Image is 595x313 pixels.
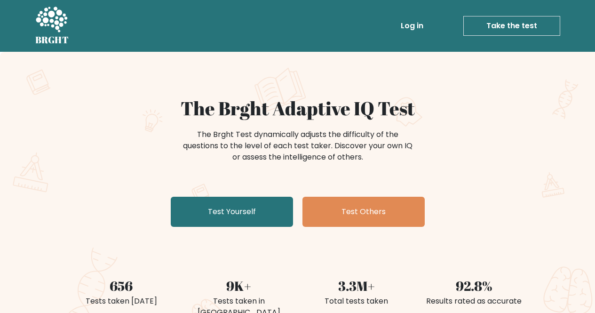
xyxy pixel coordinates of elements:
[68,296,175,307] div: Tests taken [DATE]
[421,276,527,296] div: 92.8%
[303,276,410,296] div: 3.3M+
[171,197,293,227] a: Test Yourself
[421,296,527,307] div: Results rated as accurate
[35,4,69,48] a: BRGHT
[180,129,415,163] div: The Brght Test dynamically adjusts the difficulty of the questions to the level of each test take...
[68,97,527,120] h1: The Brght Adaptive IQ Test
[186,276,292,296] div: 9K+
[397,16,427,35] a: Log in
[68,276,175,296] div: 656
[302,197,425,227] a: Test Others
[303,296,410,307] div: Total tests taken
[463,16,560,36] a: Take the test
[35,34,69,46] h5: BRGHT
